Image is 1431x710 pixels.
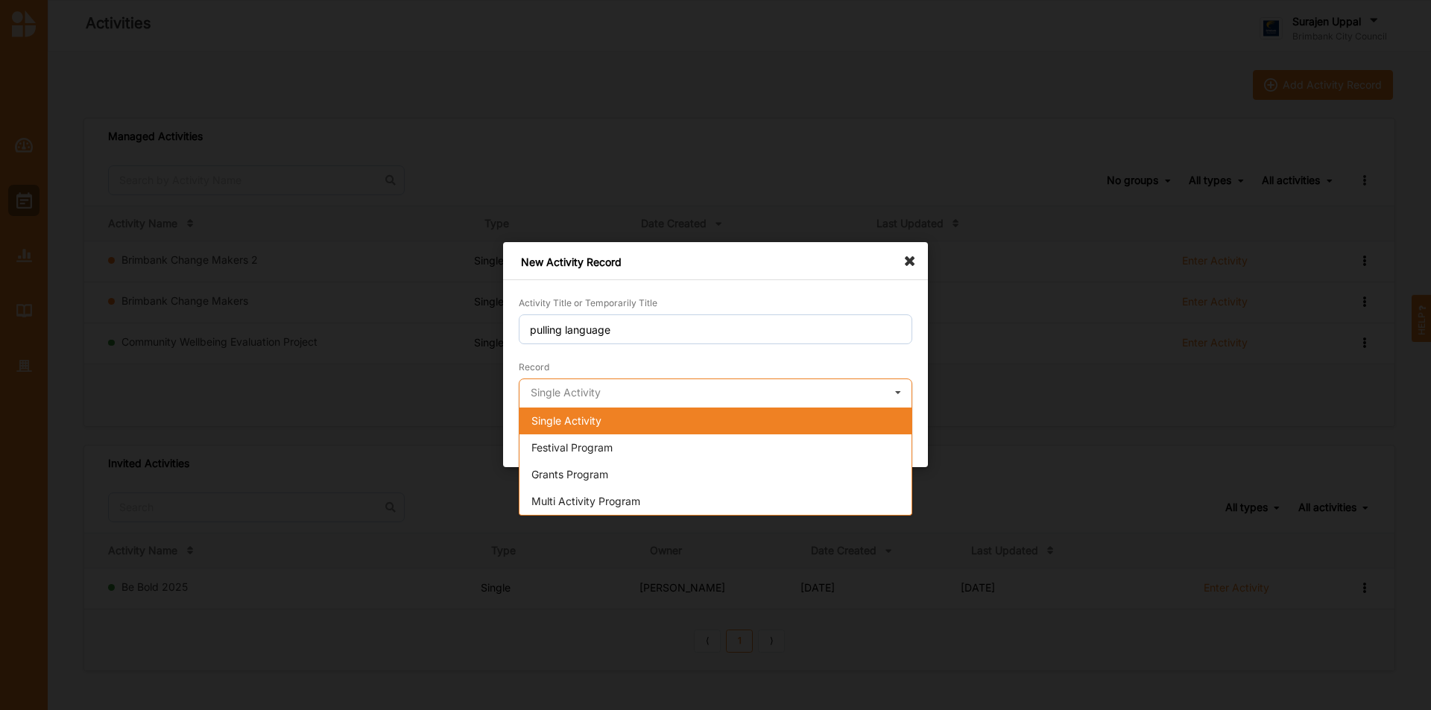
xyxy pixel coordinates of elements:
div: New Activity Record [503,242,928,280]
span: Grants Program [531,468,608,481]
input: Title [519,314,912,344]
label: Record [519,361,549,373]
span: Festival Program [531,441,613,454]
span: Single Activity [531,414,601,427]
span: Multi Activity Program [531,495,640,507]
label: Activity Title or Temporarily Title [519,297,657,309]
